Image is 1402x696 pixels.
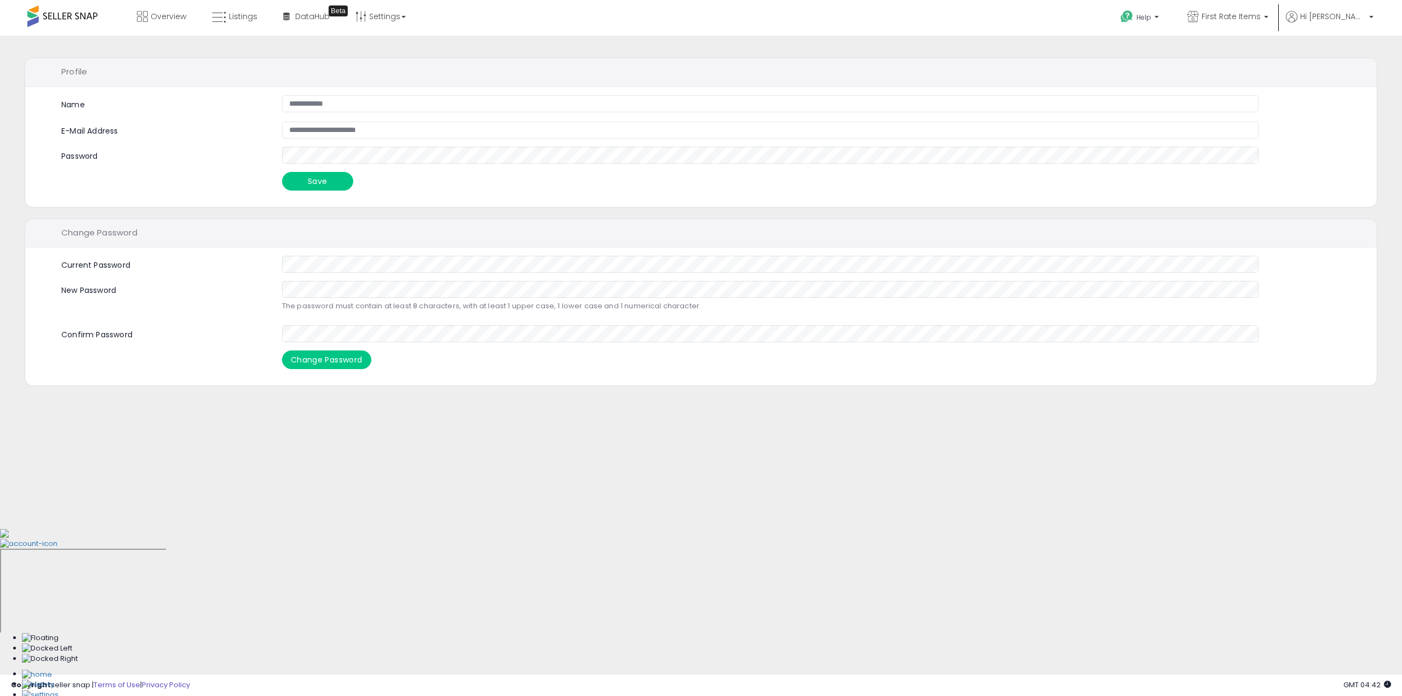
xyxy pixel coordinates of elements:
img: Docked Right [22,654,78,664]
span: Help [1136,13,1151,22]
label: Current Password [53,256,274,271]
span: Listings [229,11,257,22]
span: Hi [PERSON_NAME] [1300,11,1366,22]
img: History [22,680,54,690]
button: Save [282,172,353,191]
span: DataHub [295,11,330,22]
div: Profile [25,58,1377,87]
label: E-Mail Address [53,122,274,137]
label: Confirm Password [53,325,274,341]
img: Home [22,670,52,680]
label: Name [61,99,85,111]
div: Change Password [25,219,1377,248]
div: Tooltip anchor [329,5,348,16]
button: Change Password [282,350,371,369]
span: First Rate Items [1202,11,1261,22]
p: The password must contain at least 8 characters, with at least 1 upper case, 1 lower case and 1 n... [282,301,1259,312]
label: New Password [53,281,274,296]
img: Docked Left [22,643,72,654]
span: Overview [151,11,186,22]
i: Get Help [1120,10,1134,24]
a: Help [1112,2,1170,36]
label: Password [53,147,274,162]
img: Floating [22,633,59,643]
a: Hi [PERSON_NAME] [1286,11,1374,36]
